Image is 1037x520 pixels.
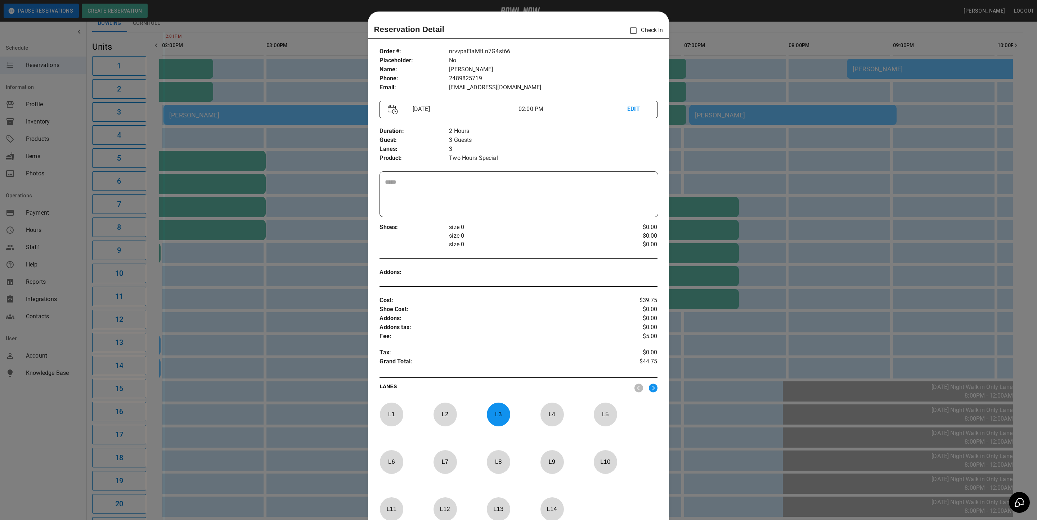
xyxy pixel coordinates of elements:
p: L 2 [433,406,457,423]
p: Cost : [380,296,611,305]
p: $0.00 [611,323,657,332]
p: L 7 [433,453,457,470]
p: [DATE] [410,105,518,113]
p: L 14 [540,501,564,517]
p: Order # : [380,47,449,56]
p: L 10 [593,453,617,470]
p: Tax : [380,348,611,357]
p: Duration : [380,127,449,136]
p: $0.00 [611,232,657,240]
p: L 12 [433,501,457,517]
p: Addons : [380,268,449,277]
p: Name : [380,65,449,74]
p: LANES [380,383,628,393]
p: Check In [626,23,663,38]
p: $44.75 [611,357,657,368]
p: $0.00 [611,348,657,357]
p: EDIT [627,105,649,114]
p: $5.00 [611,332,657,341]
p: Grand Total : [380,357,611,368]
p: Lanes : [380,145,449,154]
p: [EMAIL_ADDRESS][DOMAIN_NAME] [449,83,657,92]
p: 2 Hours [449,127,657,136]
p: L 4 [540,406,564,423]
p: $0.00 [611,223,657,232]
p: size 0 [449,223,611,232]
img: nav_left.svg [634,384,643,393]
p: Addons tax : [380,323,611,332]
p: Placeholder : [380,56,449,65]
p: L 11 [380,501,403,517]
p: L 13 [486,501,510,517]
img: Vector [388,105,398,115]
p: L 9 [540,453,564,470]
p: Fee : [380,332,611,341]
p: Shoe Cost : [380,305,611,314]
p: Product : [380,154,449,163]
p: L 6 [380,453,403,470]
p: L 5 [593,406,617,423]
p: 02:00 PM [518,105,627,113]
p: Addons : [380,314,611,323]
p: L 3 [486,406,510,423]
p: Email : [380,83,449,92]
p: 3 [449,145,657,154]
p: L 8 [486,453,510,470]
p: nrvvpaElaMtLn7G4st66 [449,47,657,56]
p: Two Hours Special [449,154,657,163]
p: size 0 [449,240,611,249]
img: right.svg [649,384,657,393]
p: size 0 [449,232,611,240]
p: No [449,56,657,65]
p: L 1 [380,406,403,423]
p: $0.00 [611,305,657,314]
p: Shoes : [380,223,449,232]
p: Reservation Detail [374,23,444,35]
p: Guest : [380,136,449,145]
p: 3 Guests [449,136,657,145]
p: 2489825719 [449,74,657,83]
p: $39.75 [611,296,657,305]
p: $0.00 [611,240,657,249]
p: Phone : [380,74,449,83]
p: [PERSON_NAME] [449,65,657,74]
p: $0.00 [611,314,657,323]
